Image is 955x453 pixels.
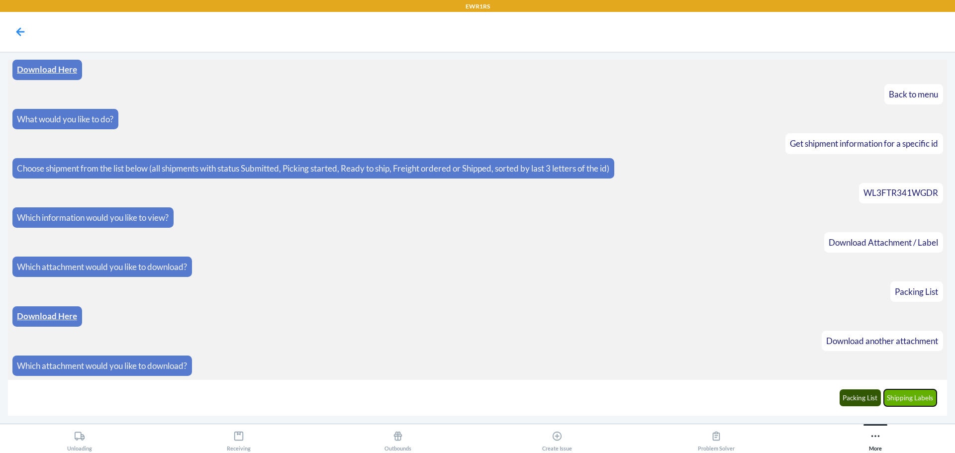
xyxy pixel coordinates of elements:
[895,286,938,297] span: Packing List
[17,261,187,273] p: Which attachment would you like to download?
[384,427,411,452] div: Outbounds
[884,389,937,406] button: Shipping Labels
[227,427,251,452] div: Receiving
[17,211,169,224] p: Which information would you like to view?
[477,424,637,452] button: Create Issue
[67,427,92,452] div: Unloading
[542,427,572,452] div: Create Issue
[17,64,77,75] a: Download Here
[637,424,796,452] button: Problem Solver
[796,424,955,452] button: More
[869,427,882,452] div: More
[17,162,609,175] p: Choose shipment from the list below (all shipments with status Submitted, Picking started, Ready ...
[889,89,938,99] span: Back to menu
[790,138,938,149] span: Get shipment information for a specific id
[863,187,938,198] span: WL3FTR341WGDR
[159,424,318,452] button: Receiving
[17,113,113,126] p: What would you like to do?
[698,427,735,452] div: Problem Solver
[17,311,77,321] a: Download Here
[829,237,938,248] span: Download Attachment / Label
[840,389,881,406] button: Packing List
[17,360,187,372] p: Which attachment would you like to download?
[318,424,477,452] button: Outbounds
[826,336,938,346] span: Download another attachment
[466,2,490,11] p: EWR1RS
